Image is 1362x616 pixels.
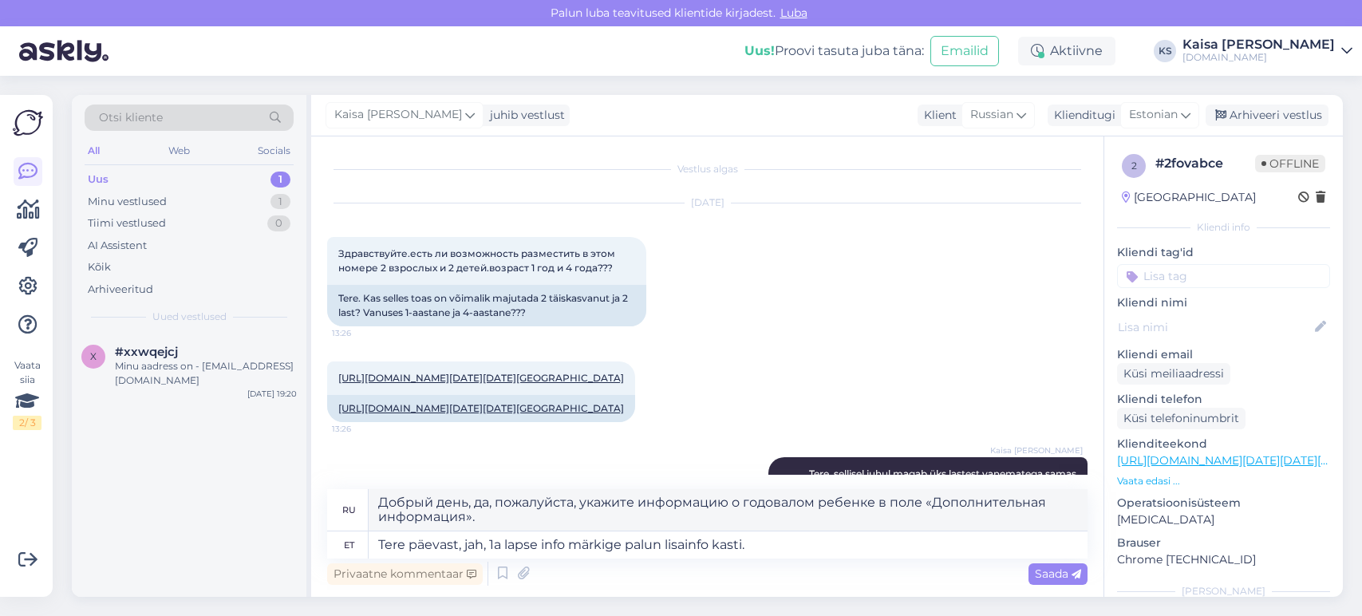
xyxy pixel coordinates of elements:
p: Kliendi nimi [1117,294,1330,311]
p: Brauser [1117,535,1330,551]
div: Küsi telefoninumbrit [1117,408,1246,429]
div: [DOMAIN_NAME] [1182,51,1335,64]
div: et [344,531,354,559]
div: Vaata siia [13,358,41,430]
div: Küsi meiliaadressi [1117,363,1230,385]
div: Uus [88,172,109,188]
div: [DATE] [327,195,1088,210]
div: juhib vestlust [484,107,565,124]
div: Minu aadress on - [EMAIL_ADDRESS][DOMAIN_NAME] [115,359,297,388]
span: Uued vestlused [152,310,227,324]
div: Arhiveeri vestlus [1206,105,1328,126]
span: 13:26 [332,327,392,339]
span: #xxwqejcj [115,345,178,359]
input: Lisa tag [1117,264,1330,288]
div: [DATE] 19:20 [247,388,297,400]
div: 1 [270,194,290,210]
span: Kaisa [PERSON_NAME] [990,444,1083,456]
div: ru [342,496,356,523]
div: Minu vestlused [88,194,167,210]
span: Saada [1035,567,1081,581]
div: Socials [255,140,294,161]
div: AI Assistent [88,238,147,254]
div: 2 / 3 [13,416,41,430]
p: Vaata edasi ... [1117,474,1330,488]
img: Askly Logo [13,108,43,138]
div: [GEOGRAPHIC_DATA] [1122,189,1256,206]
div: Kaisa [PERSON_NAME] [1182,38,1335,51]
p: Operatsioonisüsteem [1117,495,1330,511]
div: Proovi tasuta juba täna: [744,41,924,61]
b: Uus! [744,43,775,58]
p: Kliendi tag'id [1117,244,1330,261]
p: Chrome [TECHNICAL_ID] [1117,551,1330,568]
div: # 2fovabce [1155,154,1255,173]
div: KS [1154,40,1176,62]
span: 2 [1131,160,1137,172]
p: Kliendi telefon [1117,391,1330,408]
input: Lisa nimi [1118,318,1312,336]
span: Tere, sellisel juhul magab üks lastest vanematega samas voodis. Otselink on siin: [787,468,1079,508]
a: [URL][DOMAIN_NAME][DATE][DATE][GEOGRAPHIC_DATA] [338,372,624,384]
span: Kaisa [PERSON_NAME] [334,106,462,124]
span: 13:26 [332,423,392,435]
span: x [90,350,97,362]
p: Klienditeekond [1117,436,1330,452]
div: Web [165,140,193,161]
span: Offline [1255,155,1325,172]
button: Emailid [930,36,999,66]
span: Здравствуйте.есть ли возможность разместить в этом номере 2 взрослых и 2 детей.возраст 1 год и 4 ... [338,247,618,274]
div: Klient [918,107,957,124]
span: Luba [776,6,812,20]
a: Kaisa [PERSON_NAME][DOMAIN_NAME] [1182,38,1352,64]
span: Russian [970,106,1013,124]
div: Aktiivne [1018,37,1115,65]
span: Estonian [1129,106,1178,124]
div: 0 [267,215,290,231]
div: Tiimi vestlused [88,215,166,231]
div: Klienditugi [1048,107,1115,124]
textarea: Tere päevast, jah, 1a lapse info märkige palun lisainfo kasti. [369,531,1088,559]
div: Arhiveeritud [88,282,153,298]
div: Tere. Kas selles toas on võimalik majutada 2 täiskasvanut ja 2 last? Vanuses 1-aastane ja 4-aasta... [327,285,646,326]
div: Kõik [88,259,111,275]
div: All [85,140,103,161]
div: Kliendi info [1117,220,1330,235]
div: Vestlus algas [327,162,1088,176]
textarea: Добрый день, да, пожалуйста, укажите информацию о годовалом ребенке в поле «Дополнительная информ... [369,489,1088,531]
div: Privaatne kommentaar [327,563,483,585]
div: [PERSON_NAME] [1117,584,1330,598]
span: Otsi kliente [99,109,163,126]
a: [URL][DOMAIN_NAME][DATE][DATE][GEOGRAPHIC_DATA] [338,402,624,414]
div: 1 [270,172,290,188]
p: Kliendi email [1117,346,1330,363]
p: [MEDICAL_DATA] [1117,511,1330,528]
